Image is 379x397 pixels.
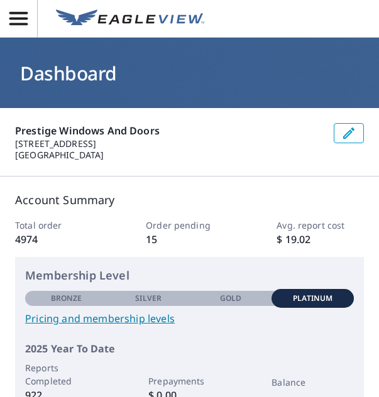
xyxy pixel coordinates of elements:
[15,123,324,138] p: Prestige Windows And Doors
[48,2,212,36] a: EV Logo
[277,232,364,247] p: $ 19.02
[135,293,162,304] p: Silver
[146,232,233,247] p: 15
[15,60,364,86] h1: Dashboard
[25,267,354,284] p: Membership Level
[25,311,354,326] a: Pricing and membership levels
[220,293,241,304] p: Gold
[25,361,107,388] p: Reports Completed
[15,192,364,209] p: Account Summary
[293,293,332,304] p: Platinum
[51,293,82,304] p: Bronze
[25,341,354,356] p: 2025 Year To Date
[15,150,324,161] p: [GEOGRAPHIC_DATA]
[146,219,233,232] p: Order pending
[272,376,354,389] p: Balance
[15,138,324,150] p: [STREET_ADDRESS]
[15,219,102,232] p: Total order
[15,232,102,247] p: 4974
[56,9,204,28] img: EV Logo
[148,374,231,388] p: Prepayments
[277,219,364,232] p: Avg. report cost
